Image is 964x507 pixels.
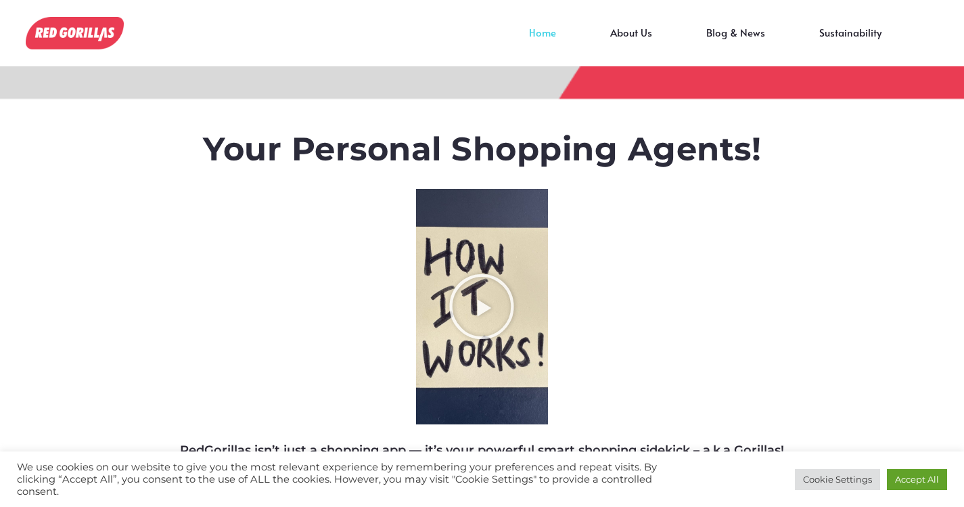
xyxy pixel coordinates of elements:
[795,469,880,490] a: Cookie Settings
[114,130,850,169] h1: Your Personal Shopping Agents!
[17,461,668,498] div: We use cookies on our website to give you the most relevant experience by remembering your prefer...
[583,32,679,53] a: About Us
[448,273,515,340] div: Play Video about RedGorillas How it Works
[792,32,909,53] a: Sustainability
[679,32,792,53] a: Blog & News
[114,441,850,496] h4: RedGorillas isn’t just a shopping app — it’s your powerful smart shopping sidekick – a.k.a Gorill...
[887,469,947,490] a: Accept All
[26,17,124,49] img: RedGorillas Shopping App!
[502,32,583,53] a: Home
